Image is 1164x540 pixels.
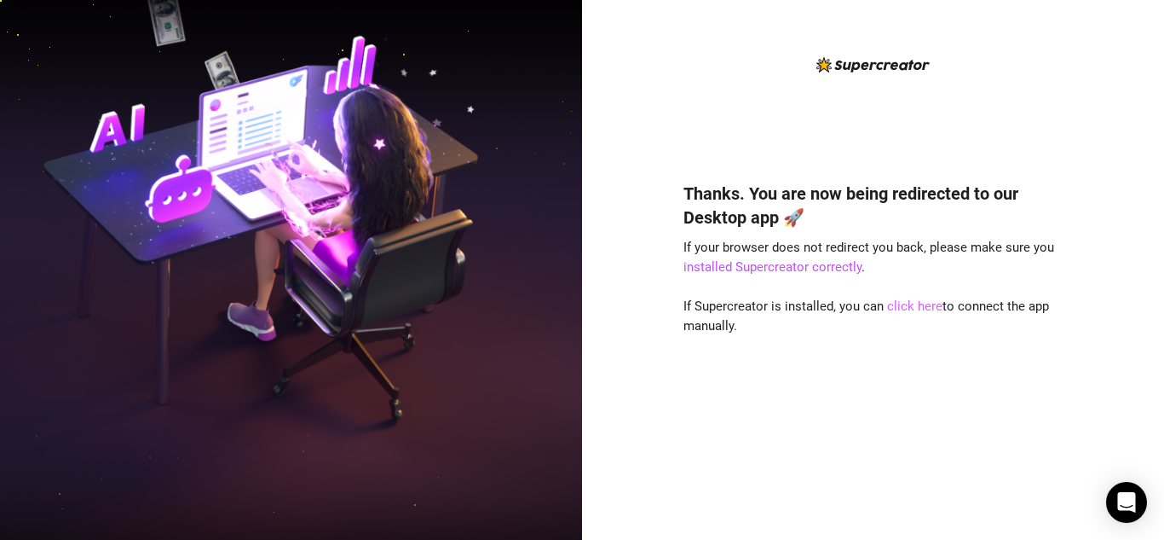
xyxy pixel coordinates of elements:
span: If your browser does not redirect you back, please make sure you . [683,240,1054,276]
img: logo-BBDzfeDw.svg [816,57,930,73]
a: click here [887,299,942,314]
h4: Thanks. You are now being redirected to our Desktop app 🚀 [683,182,1063,229]
span: If Supercreator is installed, you can to connect the app manually. [683,299,1049,334]
div: Open Intercom Messenger [1106,482,1147,523]
a: installed Supercreator correctly [683,259,861,275]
